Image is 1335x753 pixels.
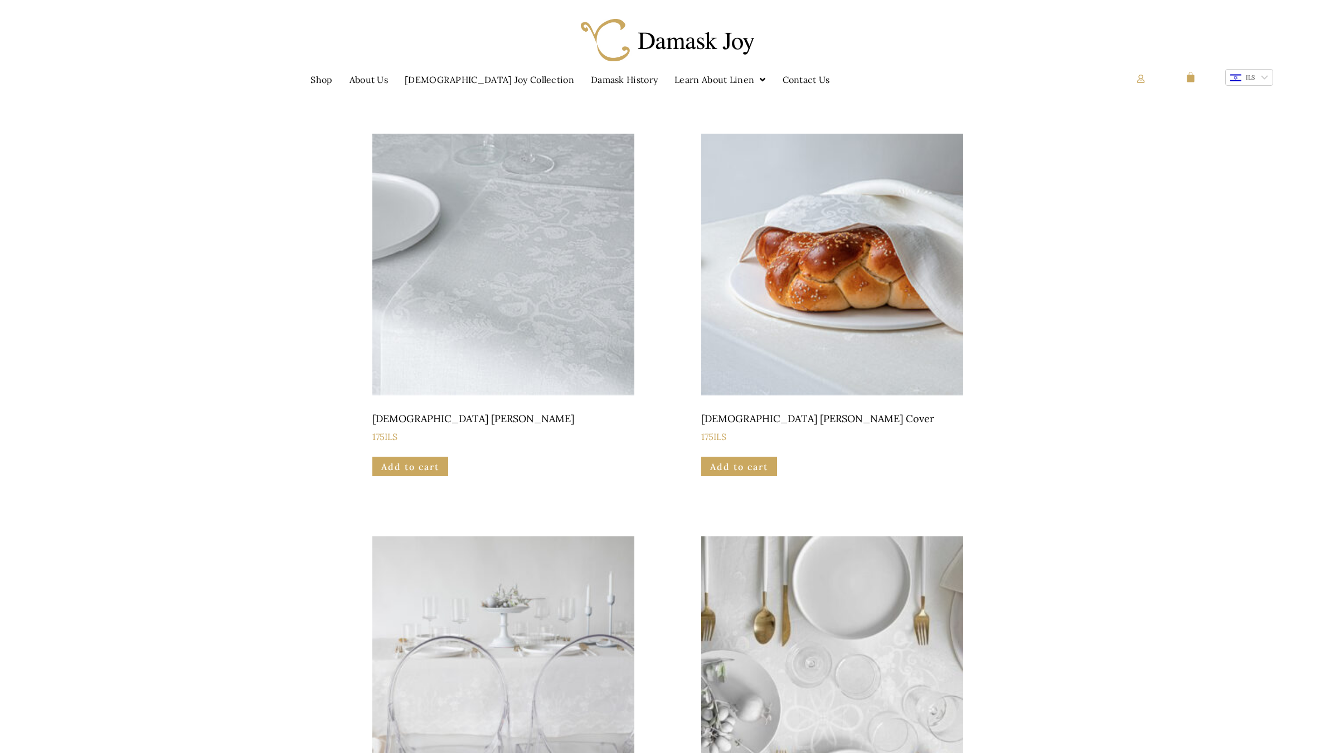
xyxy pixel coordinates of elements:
span: ILS [713,431,726,442]
h2: [DEMOGRAPHIC_DATA] [PERSON_NAME] [372,408,634,430]
a: [DEMOGRAPHIC_DATA] Joy Collection [396,67,582,92]
a: Add to cart: “Jewish Joy Challah Bread Cover” [701,457,777,477]
img: Jewish joy Napkins [372,134,634,395]
span: ILS [1246,74,1255,81]
a: Damask History [582,67,666,92]
bdi: 175 [372,431,397,442]
h2: [DEMOGRAPHIC_DATA] [PERSON_NAME] Cover [701,408,963,430]
a: About Us [341,67,396,92]
a: Contact Us [774,67,838,92]
a: Add to cart: “Jewish joy Napkins” [372,457,448,477]
a: Learn About Linen [666,67,774,92]
img: Jewish Joy Challah Bread Cover [701,134,963,395]
span: ILS [385,431,397,442]
nav: Menu [19,67,1122,92]
a: Shop [302,67,341,92]
a: [DEMOGRAPHIC_DATA] [PERSON_NAME] 175ILS [372,134,634,443]
a: [DEMOGRAPHIC_DATA] [PERSON_NAME] Cover 175ILS [701,134,963,443]
bdi: 175 [701,431,726,442]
